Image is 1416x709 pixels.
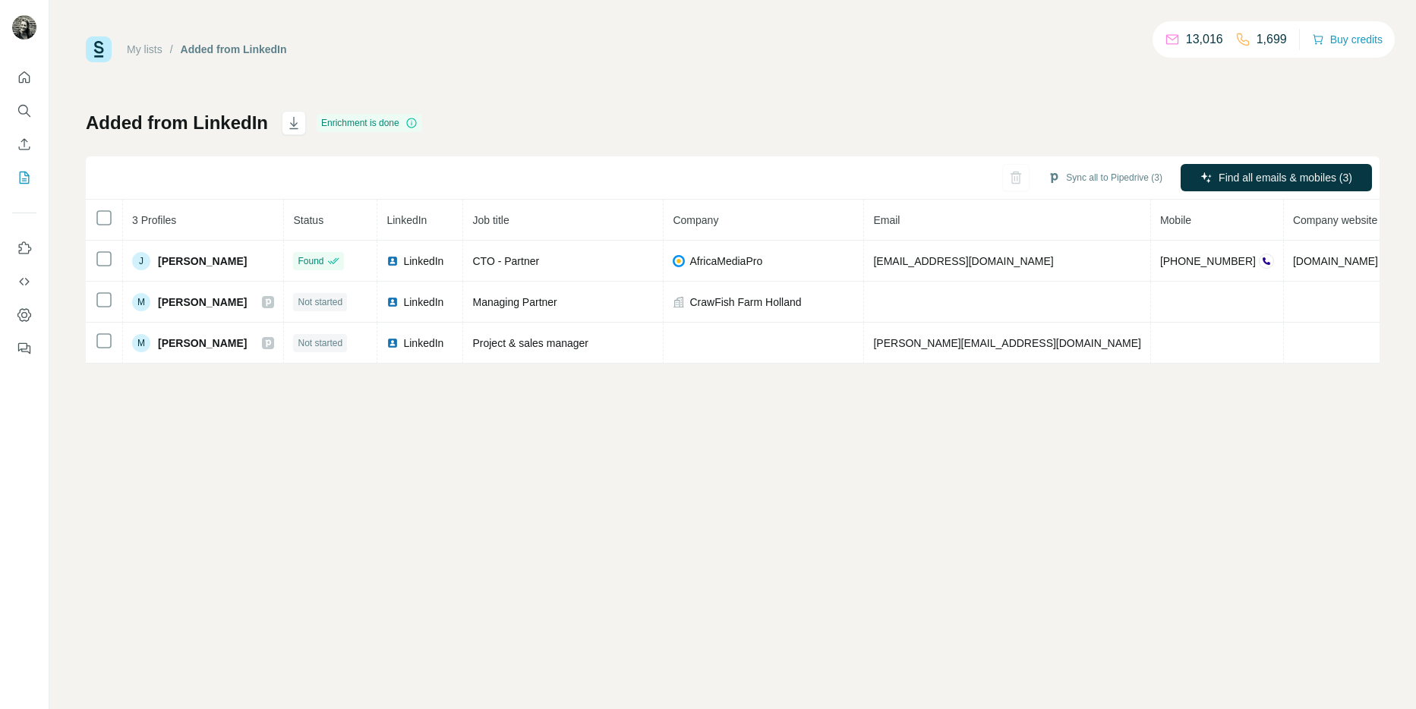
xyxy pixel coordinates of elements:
[1160,214,1191,226] span: Mobile
[132,214,176,226] span: 3 Profiles
[86,36,112,62] img: Surfe Logo
[12,335,36,362] button: Feedback
[386,255,399,267] img: LinkedIn logo
[12,268,36,295] button: Use Surfe API
[1160,254,1274,269] span: [PHONE_NUMBER]
[873,337,1140,349] span: [PERSON_NAME][EMAIL_ADDRESS][DOMAIN_NAME]
[873,214,900,226] span: Email
[12,97,36,124] button: Search
[1037,166,1173,189] button: Sync all to Pipedrive (3)
[132,293,150,311] div: M
[298,295,342,309] span: Not started
[386,337,399,349] img: LinkedIn logo
[12,15,36,39] img: Avatar
[403,336,443,351] span: LinkedIn
[689,254,762,269] span: AfricaMediaPro
[181,42,287,57] div: Added from LinkedIn
[158,336,247,351] span: [PERSON_NAME]
[158,295,247,310] span: [PERSON_NAME]
[317,114,422,132] div: Enrichment is done
[472,214,509,226] span: Job title
[1181,164,1372,191] button: Find all emails & mobiles (3)
[1293,255,1378,267] span: [DOMAIN_NAME]
[1186,30,1223,49] p: 13,016
[1293,214,1377,226] span: Company website
[386,296,399,308] img: LinkedIn logo
[689,295,801,310] span: CrawFish Farm Holland
[298,254,323,268] span: Found
[386,214,427,226] span: LinkedIn
[12,301,36,329] button: Dashboard
[86,111,268,135] h1: Added from LinkedIn
[158,254,247,269] span: [PERSON_NAME]
[673,255,685,267] img: company-logo
[132,252,150,270] div: J
[132,334,150,352] div: M
[12,164,36,191] button: My lists
[472,337,588,349] span: Project & sales manager
[1312,29,1383,50] button: Buy credits
[1257,30,1287,49] p: 1,699
[472,296,557,308] span: Managing Partner
[12,131,36,158] button: Enrich CSV
[472,255,539,267] span: CTO - Partner
[673,214,718,226] span: Company
[12,235,36,262] button: Use Surfe on LinkedIn
[403,295,443,310] span: LinkedIn
[293,214,323,226] span: Status
[170,42,173,57] li: /
[873,255,1053,267] span: [EMAIL_ADDRESS][DOMAIN_NAME]
[127,43,162,55] a: My lists
[298,336,342,350] span: Not started
[403,254,443,269] span: LinkedIn
[12,64,36,91] button: Quick start
[1219,170,1352,185] span: Find all emails & mobiles (3)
